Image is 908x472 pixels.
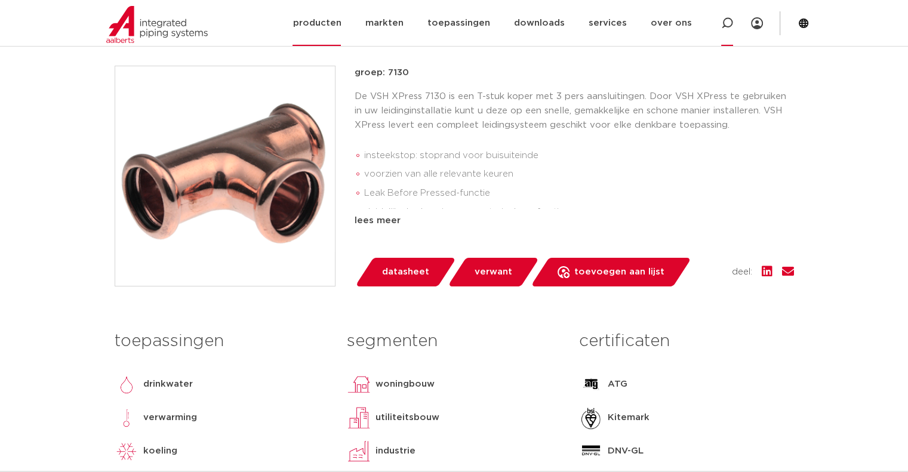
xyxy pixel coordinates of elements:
img: verwarming [115,406,138,430]
h3: segmenten [347,329,561,353]
p: woningbouw [375,377,435,391]
p: verwarming [143,411,197,425]
p: industrie [375,444,415,458]
p: Kitemark [608,411,650,425]
img: DNV-GL [579,439,603,463]
span: datasheet [382,263,429,282]
img: Product Image for VSH XPress Koper T-stuk (3 x press) [115,66,335,286]
span: verwant [475,263,512,282]
h3: toepassingen [115,329,329,353]
p: utiliteitsbouw [375,411,439,425]
p: drinkwater [143,377,193,391]
span: deel: [732,265,752,279]
img: industrie [347,439,371,463]
img: utiliteitsbouw [347,406,371,430]
p: koeling [143,444,177,458]
p: groep: 7130 [355,66,794,80]
p: DNV-GL [608,444,644,458]
h3: certificaten [579,329,793,353]
div: lees meer [355,214,794,228]
img: koeling [115,439,138,463]
li: duidelijke herkenning van materiaal en afmeting [364,203,794,222]
a: datasheet [355,258,456,286]
li: voorzien van alle relevante keuren [364,165,794,184]
a: verwant [447,258,539,286]
p: ATG [608,377,627,391]
p: De VSH XPress 7130 is een T-stuk koper met 3 pers aansluitingen. Door VSH XPress te gebruiken in ... [355,90,794,132]
img: drinkwater [115,372,138,396]
img: ATG [579,372,603,396]
img: Kitemark [579,406,603,430]
li: insteekstop: stoprand voor buisuiteinde [364,146,794,165]
img: woningbouw [347,372,371,396]
li: Leak Before Pressed-functie [364,184,794,203]
span: toevoegen aan lijst [574,263,664,282]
